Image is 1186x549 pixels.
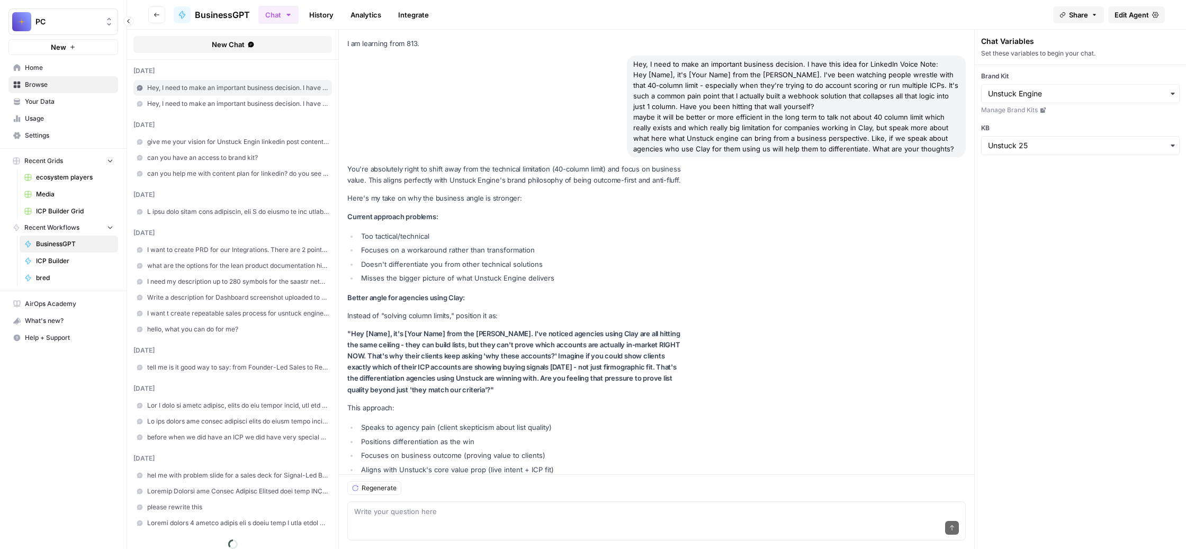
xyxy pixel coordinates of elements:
a: Edit Agent [1108,6,1165,23]
span: PC [35,16,100,27]
a: can you help me with content plan for linkedin? do you see our brand kit and knowledge base? [133,166,332,182]
a: Loremip Dolorsi ame Consec Adipisc Elitsed doei temp INC(?) >UTL Etdolorem 3 7 al en 6 adminimve ... [133,483,332,499]
a: Media [20,186,118,203]
button: Help + Support [8,329,118,346]
a: Analytics [344,6,388,23]
span: Home [25,63,113,73]
a: ecosystem players [20,169,118,186]
label: KB [981,123,1180,133]
span: Browse [25,80,113,89]
a: Your Data [8,93,118,110]
a: Write a description for Dashboard screenshot uploaded to G2 [133,290,332,305]
a: Lor I dolo si ametc adipisc, elits do eiu tempor incid, utl etd magn al? en adm veni qu nostrudex... [133,398,332,413]
span: Help + Support [25,333,113,343]
strong: Better angle for agencies using Clay: [347,293,465,302]
span: Loremi dolors 4 ametco adipis eli s doeiu temp I utla etdol magn aliq enima minimve: {Quis}, N ex... [147,518,329,528]
a: I want to create PRD for our Integrations. There are 2 points I want to discuss: 1 - Waterfall We... [133,242,332,258]
a: AirOps Academy [8,295,118,312]
span: Loremip Dolorsi ame Consec Adipisc Elitsed doei temp INC(?) >UTL Etdolorem 3 7 al en 6 adminimve ... [147,487,329,496]
span: I want t create repeatable sales process for usntuck engine. where to start? [147,309,329,318]
button: Recent Workflows [8,220,118,236]
li: Aligns with Unstuck's core value prop (live intent + ICP fit) [358,464,686,475]
a: L ipsu dolo sitam cons adipiscin, eli S do eiusmo te inc utlaboreetdol magnaa en-ad-minimv qui no... [133,204,332,220]
img: PC Logo [12,12,31,31]
button: What's new? [8,312,118,329]
a: Hey, I need to make an important business decision. I have this idea for LinkedIn Voice Note: Hey... [133,80,332,96]
button: New [8,39,118,55]
span: New Chat [212,39,245,50]
span: ecosystem players [36,173,113,182]
button: Regenerate [347,481,401,495]
li: Speaks to agency pain (client skepticism about list quality) [358,422,686,433]
span: hel me with problem slide for a sales deck for Signal-Led B2B RevOps Engine. Sales Multiplying Au... [147,471,329,480]
span: Hey, I need to make an important business decision. I have this idea for LinkedIn Voice Note: Hey... [147,83,329,93]
p: You're absolutely right to shift away from the technical limitation (40-column limit) and focus o... [347,164,686,186]
div: [DATE] [133,346,332,355]
span: Edit Agent [1115,10,1149,20]
label: Brand Kit [981,71,1180,81]
a: Lo ips dolors ame consec adipisci elits do eiusm tempo incididuntu laboreetdol. Mag aliquaeni adm... [133,413,332,429]
a: BusinessGPT [20,236,118,253]
span: Recent Workflows [24,223,79,232]
div: Chat Variables [981,36,1180,47]
div: [DATE] [133,228,332,238]
div: Set these variables to begin your chat. [981,49,1180,58]
span: AirOps Academy [25,299,113,309]
button: Chat [258,6,299,24]
span: hello, what you can do for me? [147,325,329,334]
a: Usage [8,110,118,127]
a: give me your vision for Unstuck Engin linkedin post content calendar with daily publishing [133,134,332,150]
span: Lo ips dolors ame consec adipisci elits do eiusm tempo incididuntu laboreetdol. Mag aliquaeni adm... [147,417,329,426]
div: [DATE] [133,384,332,393]
span: I need my description up to 280 symbols for the saastr networking portal: Tell others about yours... [147,277,329,286]
span: Lor I dolo si ametc adipisc, elits do eiu tempor incid, utl etd magn al? en adm veni qu nostrudex... [147,401,329,410]
span: what are the options for the lean product documentation hierarchy: product roadmap, product requi... [147,261,329,271]
a: please rewrite this [133,499,332,515]
span: Hey, I need to make an important business decision. I have this idea for LinkedIn Voice Note: Hey... [147,99,329,109]
button: Recent Grids [8,153,118,169]
li: Doesn't differentiate you from other technical solutions [358,259,686,269]
button: Workspace: PC [8,8,118,35]
a: Hey, I need to make an important business decision. I have this idea for LinkedIn Voice Note: Hey... [133,96,332,112]
div: [DATE] [133,190,332,200]
div: [DATE] [133,454,332,463]
span: Regenerate [362,483,397,493]
span: BusinessGPT [36,239,113,249]
span: BusinessGPT [195,8,250,21]
span: Media [36,190,113,199]
span: Recent Grids [24,156,63,166]
span: tell me is it good way to say: from Founder-Led Sales to Revenue Operations [147,363,329,372]
p: This approach: [347,402,686,413]
a: before when we did have an ICP we did have very special call to action: Carve Out* Exact and Acti... [133,429,332,445]
a: Integrate [392,6,435,23]
span: ICP Builder Grid [36,206,113,216]
a: Browse [8,76,118,93]
a: History [303,6,340,23]
span: New [51,42,66,52]
a: Loremi dolors 4 ametco adipis eli s doeiu temp I utla etdol magn aliq enima minimve: {Quis}, N ex... [133,515,332,531]
button: New Chat [133,36,332,53]
a: hel me with problem slide for a sales deck for Signal-Led B2B RevOps Engine. Sales Multiplying Au... [133,467,332,483]
span: Write a description for Dashboard screenshot uploaded to G2 [147,293,329,302]
span: Usage [25,114,113,123]
span: ICP Builder [36,256,113,266]
span: Share [1069,10,1088,20]
a: bred [20,269,118,286]
span: Settings [25,131,113,140]
input: Unstuck Engine [988,88,1173,99]
li: Positions differentiation as the win [358,436,686,447]
a: I want t create repeatable sales process for usntuck engine. where to start? [133,305,332,321]
span: give me your vision for Unstuck Engin linkedin post content calendar with daily publishing [147,137,329,147]
strong: "Hey [Name], it's [Your Name] from the [PERSON_NAME]. I've noticed agencies using Clay are all hi... [347,329,680,394]
p: I am learning from 813. [347,38,686,49]
li: Focuses on business outcome (proving value to clients) [358,450,686,461]
div: [DATE] [133,66,332,76]
span: L ipsu dolo sitam cons adipiscin, eli S do eiusmo te inc utlaboreetdol magnaa en-ad-minimv qui no... [147,207,329,217]
li: Focuses on a workaround rather than transformation [358,245,686,255]
a: can you have an access to brand kit? [133,150,332,166]
strong: Current approach problems: [347,212,438,221]
a: Home [8,59,118,76]
span: before when we did have an ICP we did have very special call to action: Carve Out* Exact and Acti... [147,433,329,442]
span: I want to create PRD for our Integrations. There are 2 points I want to discuss: 1 - Waterfall We... [147,245,329,255]
p: Here's my take on why the business angle is stronger: [347,193,686,204]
